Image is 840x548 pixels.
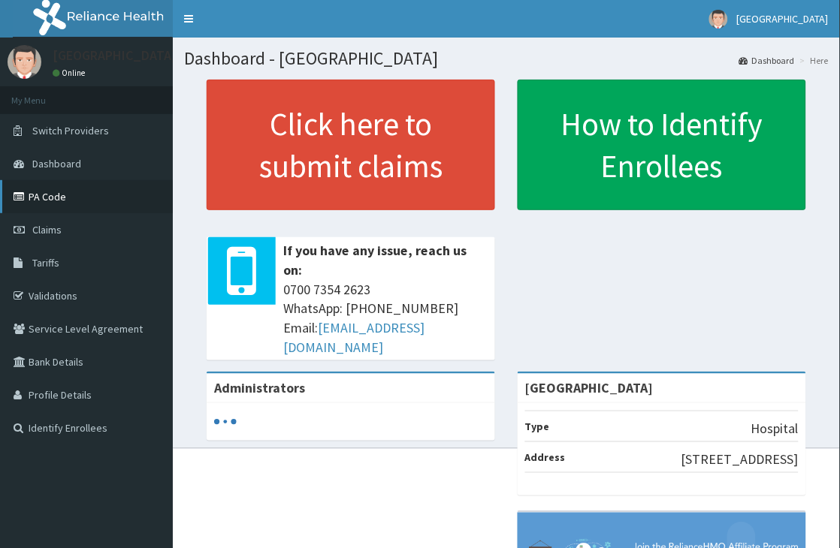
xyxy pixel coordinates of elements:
[525,379,654,396] strong: [GEOGRAPHIC_DATA]
[518,80,806,210] a: How to Identify Enrollees
[214,379,305,396] b: Administrators
[207,80,495,210] a: Click here to submit claims
[525,450,566,464] b: Address
[32,157,81,170] span: Dashboard
[214,411,237,433] svg: audio-loading
[8,45,41,79] img: User Image
[751,419,799,438] p: Hospital
[32,256,59,269] span: Tariffs
[796,54,829,67] li: Here
[32,124,109,137] span: Switch Providers
[525,420,550,433] b: Type
[681,450,799,469] p: [STREET_ADDRESS]
[709,10,728,29] img: User Image
[283,319,425,356] a: [EMAIL_ADDRESS][DOMAIN_NAME]
[739,54,795,67] a: Dashboard
[283,242,467,279] b: If you have any issue, reach us on:
[32,223,62,236] span: Claims
[737,12,829,26] span: [GEOGRAPHIC_DATA]
[184,49,829,68] h1: Dashboard - [GEOGRAPHIC_DATA]
[283,280,488,357] span: 0700 7354 2623 WhatsApp: [PHONE_NUMBER] Email:
[53,49,177,62] p: [GEOGRAPHIC_DATA]
[53,68,89,78] a: Online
